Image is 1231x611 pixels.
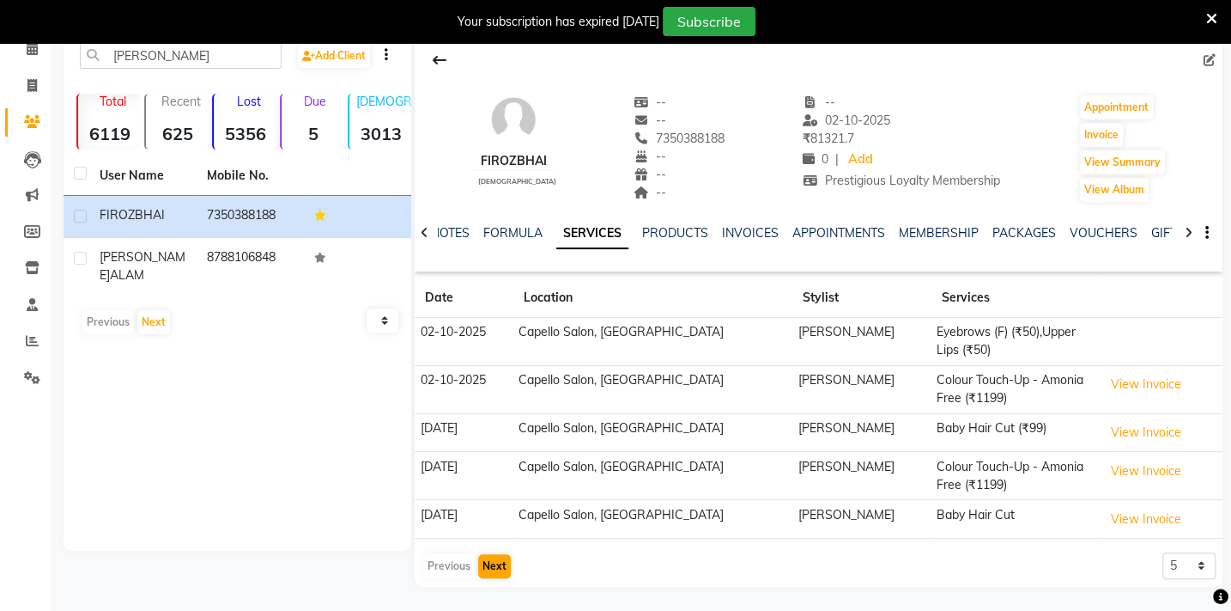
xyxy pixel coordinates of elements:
td: Capello Salon, [GEOGRAPHIC_DATA] [513,318,792,366]
th: Date [415,278,513,318]
a: MEMBERSHIP [899,225,979,241]
td: Capello Salon, [GEOGRAPHIC_DATA] [513,365,792,413]
button: Invoice [1080,123,1123,147]
strong: 625 [146,123,209,144]
div: Back to Client [421,44,458,76]
button: View Invoice [1103,371,1189,398]
a: APPOINTMENTS [792,225,885,241]
th: Services [931,278,1097,318]
img: avatar [488,94,539,145]
button: View Album [1080,178,1149,202]
td: Eyebrows (F) (₹50),Upper Lips (₹50) [931,318,1097,366]
td: Baby Hair Cut [931,500,1097,539]
td: Capello Salon, [GEOGRAPHIC_DATA] [513,413,792,452]
td: 02-10-2025 [415,318,513,366]
button: View Invoice [1103,458,1189,485]
td: Colour Touch-Up - Amonia Free (₹1199) [931,452,1097,500]
strong: 3013 [349,123,412,144]
span: 02-10-2025 [803,113,890,128]
span: -- [634,95,667,110]
td: [PERSON_NAME] [792,365,931,413]
p: Total [85,94,141,109]
strong: 5 [282,123,344,144]
span: Prestigious Loyalty Membership [803,173,1000,188]
a: PRODUCTS [642,225,708,241]
td: [PERSON_NAME] [792,413,931,452]
span: | [835,150,839,168]
a: PACKAGES [992,225,1056,241]
input: Search by Name/Mobile/Email/Code [80,42,282,69]
th: Location [513,278,792,318]
td: Capello Salon, [GEOGRAPHIC_DATA] [513,452,792,500]
p: Due [285,94,344,109]
p: Lost [221,94,276,109]
td: [DATE] [415,413,513,452]
td: [DATE] [415,452,513,500]
td: Colour Touch-Up - Amonia Free (₹1199) [931,365,1097,413]
strong: 5356 [214,123,276,144]
td: 8788106848 [197,238,304,295]
a: NOTES [431,225,470,241]
span: ALAM [110,267,144,283]
td: Capello Salon, [GEOGRAPHIC_DATA] [513,500,792,539]
a: SERVICES [556,218,628,249]
a: GIFTCARDS [1151,225,1218,241]
p: Recent [153,94,209,109]
a: Add [846,148,876,172]
button: Subscribe [663,7,755,36]
td: [PERSON_NAME] [792,500,931,539]
span: -- [634,149,667,164]
a: VOUCHERS [1070,225,1137,241]
td: [DATE] [415,500,513,539]
button: View Summary [1080,150,1165,174]
span: -- [634,113,667,128]
a: Add Client [298,44,370,68]
button: Next [137,310,170,334]
a: FORMULA [483,225,543,241]
th: User Name [89,156,197,196]
span: 0 [803,151,828,167]
div: FIROZBHAI [471,152,556,170]
button: View Invoice [1103,506,1189,533]
span: -- [634,185,667,200]
td: 7350388188 [197,196,304,238]
td: 02-10-2025 [415,365,513,413]
span: -- [803,95,835,110]
th: Stylist [792,278,931,318]
span: ₹ [803,131,810,146]
button: View Invoice [1103,419,1189,446]
span: -- [634,167,667,182]
span: 7350388188 [634,131,725,146]
a: INVOICES [722,225,779,241]
span: [PERSON_NAME] [100,249,185,283]
p: [DEMOGRAPHIC_DATA] [356,94,412,109]
th: Mobile No. [197,156,304,196]
td: [PERSON_NAME] [792,452,931,500]
span: FIROZBHAI [100,207,165,223]
td: Baby Hair Cut (₹99) [931,413,1097,452]
div: Your subscription has expired [DATE] [458,13,659,31]
button: Next [478,554,511,578]
strong: 6119 [78,123,141,144]
span: [DEMOGRAPHIC_DATA] [478,177,556,186]
span: 81321.7 [803,131,854,146]
td: [PERSON_NAME] [792,318,931,366]
button: Appointment [1080,95,1153,119]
